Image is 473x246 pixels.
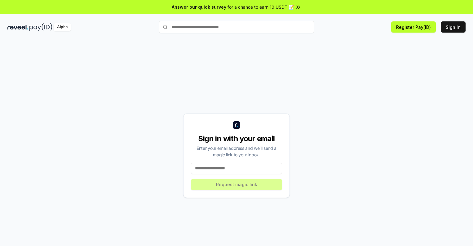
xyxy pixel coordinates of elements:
div: Enter your email address and we’ll send a magic link to your inbox. [191,145,282,158]
img: reveel_dark [7,23,28,31]
div: Sign in with your email [191,134,282,144]
div: Alpha [54,23,71,31]
img: pay_id [29,23,52,31]
button: Register Pay(ID) [391,21,436,33]
span: for a chance to earn 10 USDT 📝 [228,4,294,10]
button: Sign In [441,21,466,33]
img: logo_small [233,121,240,129]
span: Answer our quick survey [172,4,226,10]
